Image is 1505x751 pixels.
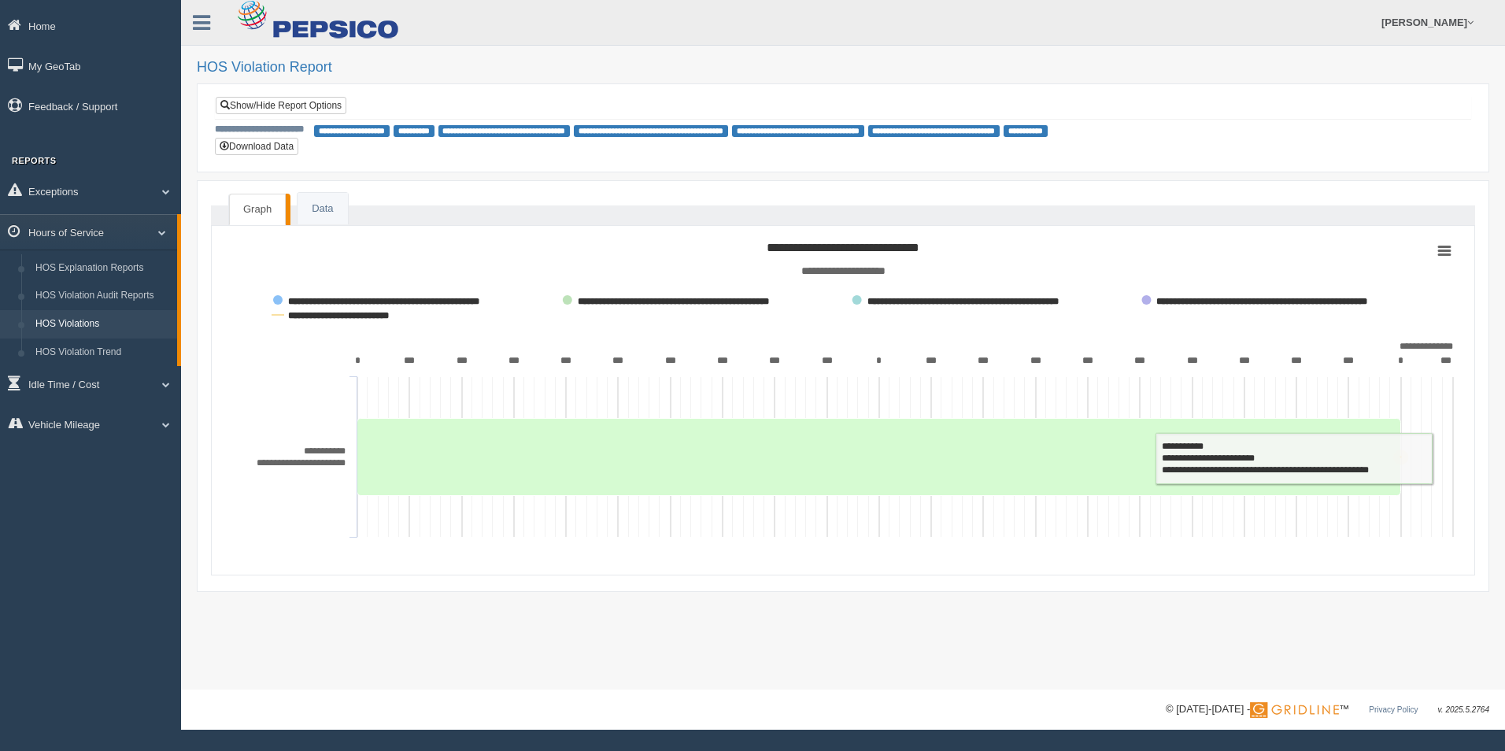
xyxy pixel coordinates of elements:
[28,282,177,310] a: HOS Violation Audit Reports
[216,97,346,114] a: Show/Hide Report Options
[28,254,177,283] a: HOS Explanation Reports
[1250,702,1339,718] img: Gridline
[1166,701,1489,718] div: © [DATE]-[DATE] - ™
[298,193,347,225] a: Data
[215,138,298,155] button: Download Data
[229,194,286,226] a: Graph
[1438,705,1489,714] span: v. 2025.5.2764
[197,60,1489,76] h2: HOS Violation Report
[1369,705,1418,714] a: Privacy Policy
[28,310,177,339] a: HOS Violations
[28,339,177,367] a: HOS Violation Trend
